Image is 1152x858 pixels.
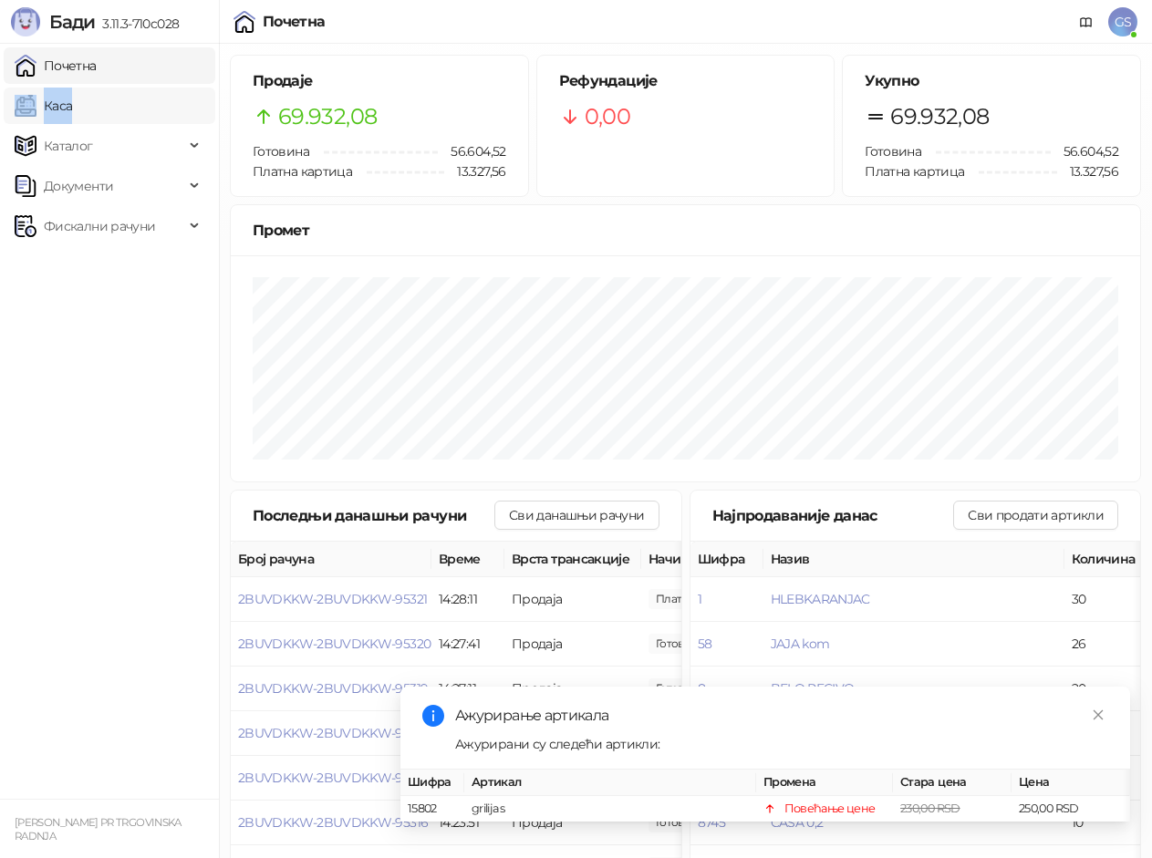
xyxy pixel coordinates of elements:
[231,542,431,577] th: Број рачуна
[431,622,504,667] td: 14:27:41
[698,636,712,652] button: 58
[771,636,830,652] button: JAJA kom
[400,796,464,822] td: 15802
[784,800,876,818] div: Повећање цене
[238,770,427,786] button: 2BUVDKKW-2BUVDKKW-95317
[504,577,641,622] td: Продаја
[690,542,763,577] th: Шифра
[15,88,72,124] a: Каса
[263,15,326,29] div: Почетна
[865,70,1118,92] h5: Укупно
[253,143,309,160] span: Готовина
[253,70,506,92] h5: Продаје
[893,770,1012,796] th: Стара цена
[49,11,95,33] span: Бади
[238,680,428,697] button: 2BUVDKKW-2BUVDKKW-95319
[44,128,93,164] span: Каталог
[698,680,705,697] button: 8
[238,725,428,741] button: 2BUVDKKW-2BUVDKKW-95318
[422,705,444,727] span: info-circle
[464,796,756,822] td: grilijas
[890,99,989,134] span: 69.932,08
[649,634,711,654] span: 225,00
[44,208,155,244] span: Фискални рачуни
[504,622,641,667] td: Продаја
[641,542,824,577] th: Начини плаћања
[1088,705,1108,725] a: Close
[238,591,427,607] button: 2BUVDKKW-2BUVDKKW-95321
[504,667,641,711] td: Продаја
[1057,161,1118,181] span: 13.327,56
[455,734,1108,754] div: Ажурирани су следећи артикли:
[712,504,954,527] div: Најпродаваније данас
[865,163,964,180] span: Платна картица
[431,667,504,711] td: 14:27:11
[1064,622,1147,667] td: 26
[1072,7,1101,36] a: Документација
[900,801,960,815] span: 230,00 RSD
[253,219,1118,242] div: Промет
[649,678,711,698] span: 160,00
[278,99,377,134] span: 69.932,08
[585,99,630,134] span: 0,00
[238,814,428,831] button: 2BUVDKKW-2BUVDKKW-95316
[698,591,701,607] button: 1
[444,161,505,181] span: 13.327,56
[763,542,1064,577] th: Назив
[11,7,40,36] img: Logo
[431,542,504,577] th: Време
[15,47,97,84] a: Почетна
[1012,770,1130,796] th: Цена
[771,591,870,607] button: HLEBKARANJAC
[953,501,1118,530] button: Сви продати артикли
[95,16,179,32] span: 3.11.3-710c028
[1012,796,1130,822] td: 250,00 RSD
[1064,542,1147,577] th: Количина
[238,636,431,652] button: 2BUVDKKW-2BUVDKKW-95320
[1064,577,1147,622] td: 30
[15,816,182,842] small: [PERSON_NAME] PR TRGOVINSKA RADNJA
[1108,7,1137,36] span: GS
[756,770,893,796] th: Промена
[253,504,494,527] div: Последњи данашњи рачуни
[438,141,505,161] span: 56.604,52
[44,168,113,204] span: Документи
[431,577,504,622] td: 14:28:11
[1064,667,1147,711] td: 20
[494,501,659,530] button: Сви данашњи рачуни
[455,705,1108,727] div: Ажурирање артикала
[649,589,746,609] span: 170,00
[771,680,855,697] button: BELO PECIVO
[253,163,352,180] span: Платна картица
[1051,141,1118,161] span: 56.604,52
[464,770,756,796] th: Артикал
[504,542,641,577] th: Врста трансакције
[865,143,921,160] span: Готовина
[400,770,464,796] th: Шифра
[559,70,813,92] h5: Рефундације
[1092,708,1105,721] span: close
